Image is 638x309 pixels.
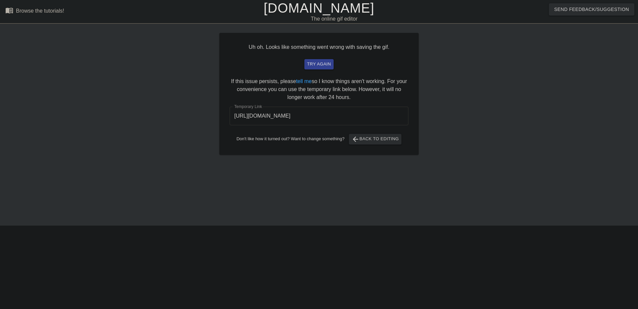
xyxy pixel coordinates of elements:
button: try again [304,59,334,69]
div: Uh oh. Looks like something went wrong with saving the gif. If this issue persists, please so I k... [219,33,419,155]
span: Back to Editing [352,135,399,143]
span: arrow_back [352,135,360,143]
input: bare [230,107,408,125]
button: Back to Editing [349,134,402,145]
button: Send Feedback/Suggestion [549,3,634,16]
span: Send Feedback/Suggestion [554,5,629,14]
div: Browse the tutorials! [16,8,64,14]
span: try again [307,60,331,68]
div: The online gif editor [216,15,452,23]
a: [DOMAIN_NAME] [264,1,374,15]
a: tell me [296,78,312,84]
div: Don't like how it turned out? Want to change something? [230,134,408,145]
a: Browse the tutorials! [5,6,64,17]
span: menu_book [5,6,13,14]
